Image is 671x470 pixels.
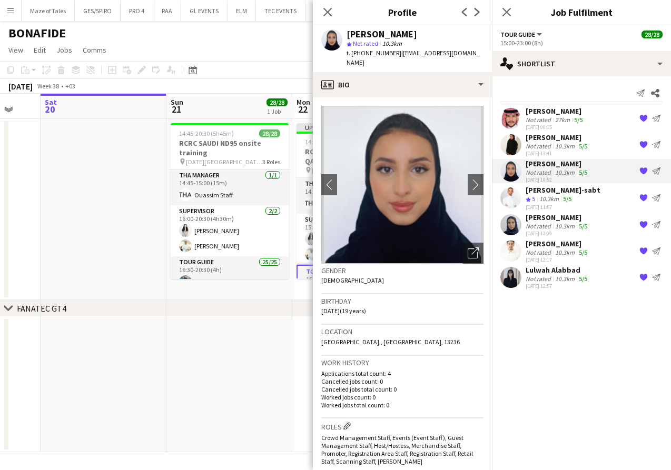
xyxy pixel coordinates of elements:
div: Lulwah Alabbad [526,265,589,275]
button: PRO 4 [121,1,153,21]
app-skills-label: 5/5 [579,248,587,256]
p: Worked jobs count: 0 [321,393,483,401]
app-skills-label: 5/5 [579,168,587,176]
button: ELM [228,1,256,21]
div: 15:00-23:00 (8h) [500,39,663,47]
app-card-role: Supervisor2/216:00-20:30 (4h30m)[PERSON_NAME][PERSON_NAME] [171,205,289,256]
div: [DATE] 13:41 [526,150,589,157]
span: Edit [34,45,46,55]
span: Tour Guide [500,31,535,38]
div: 1 Job [267,107,287,115]
div: [PERSON_NAME] [526,133,589,142]
img: Crew avatar or photo [321,106,483,264]
span: Sat [45,97,57,107]
span: 28/28 [267,98,288,106]
app-card-role: THA Manager1/114:45-15:00 (15m)Ouassim Staff [297,178,415,214]
h3: Work history [321,358,483,367]
div: 27km [553,116,572,124]
app-skills-label: 5/5 [579,142,587,150]
span: 5 [532,195,535,203]
div: Open photos pop-in [462,243,483,264]
div: [DATE] 00:15 [526,124,585,131]
span: Mon [297,97,310,107]
p: Worked jobs total count: 0 [321,401,483,409]
button: Tour Guide [500,31,544,38]
span: Week 38 [35,82,61,90]
div: Updated [297,123,415,132]
span: 14:45-20:30 (5h45m) [179,129,234,137]
span: Not rated [353,39,378,47]
h1: BONAFIDE [8,25,66,41]
app-card-role: Supervisor2/215:00-23:00 (8h)[PERSON_NAME][PERSON_NAME] [297,214,415,265]
div: [DATE] 10:52 [526,176,589,183]
span: 3 Roles [262,158,280,166]
a: Jobs [52,43,76,57]
span: 14:45-23:00 (8h15m) [305,138,360,146]
span: Comms [83,45,106,55]
button: GL EVENTS [181,1,228,21]
div: Not rated [526,116,553,124]
h3: RCRC SAUDI ND95 onsite training [171,138,289,157]
div: +03 [65,82,75,90]
div: [DATE] 12:17 [526,256,589,263]
div: Not rated [526,222,553,230]
div: [DATE] [8,81,33,92]
div: [PERSON_NAME] [526,239,589,248]
div: Bio [313,72,492,97]
span: 10.3km [380,39,404,47]
h3: Job Fulfilment [492,5,671,19]
div: [DATE] 12:57 [526,283,589,289]
span: Jobs [56,45,72,55]
div: [DATE] 11:57 [526,204,600,211]
a: Comms [78,43,111,57]
div: [PERSON_NAME] [526,213,589,222]
span: [GEOGRAPHIC_DATA],, [GEOGRAPHIC_DATA], 13236 [321,338,460,346]
p: Cancelled jobs total count: 0 [321,385,483,393]
button: Maze of Tales [22,1,75,21]
div: 10.3km [553,275,577,283]
span: [DATE] (19 years) [321,307,366,315]
span: | [EMAIL_ADDRESS][DOMAIN_NAME] [347,49,480,66]
div: [PERSON_NAME]-sabt [526,185,600,195]
span: [DEMOGRAPHIC_DATA] [321,276,384,284]
h3: Birthday [321,296,483,306]
button: PFL MENA [305,1,349,21]
div: 10.3km [553,168,577,176]
div: Not rated [526,168,553,176]
div: 10.3km [553,222,577,230]
div: Not rated [526,142,553,150]
a: View [4,43,27,57]
span: 20 [43,103,57,115]
div: 10.3km [537,195,561,204]
div: [PERSON_NAME] [526,106,585,116]
app-job-card: Updated14:45-23:00 (8h15m)28/28RCRC [DATE] CELEBRATION @ QASAR [PERSON_NAME] - [GEOGRAPHIC_DATA] ... [297,123,415,279]
span: 22 [295,103,310,115]
app-skills-label: 5/5 [579,222,587,230]
app-skills-label: 5/5 [579,275,587,283]
span: [DATE][GEOGRAPHIC_DATA] - [GEOGRAPHIC_DATA][PERSON_NAME] [186,158,262,166]
app-card-role: THA Manager1/114:45-15:00 (15m)Ouassim Staff [171,169,289,205]
div: Shortlist [492,51,671,76]
h3: Profile [313,5,492,19]
div: [PERSON_NAME] [347,29,417,39]
span: Crowd Management Staff, Events (Event Staff), Guest Management Staff, Host/Hostess, Merchandise S... [321,434,473,465]
p: Cancelled jobs count: 0 [321,377,483,385]
h3: Location [321,327,483,336]
div: 10.3km [553,248,577,256]
p: Applications total count: 4 [321,369,483,377]
div: FANATEC GT4 [17,303,66,314]
div: 14:45-20:30 (5h45m)28/28RCRC SAUDI ND95 onsite training [DATE][GEOGRAPHIC_DATA] - [GEOGRAPHIC_DAT... [171,123,289,279]
button: RAA [153,1,181,21]
h3: RCRC [DATE] CELEBRATION @ QASAR [PERSON_NAME] - [GEOGRAPHIC_DATA] [297,147,415,166]
div: 10.3km [553,142,577,150]
div: [DATE] 12:09 [526,230,589,237]
h3: Roles [321,421,483,432]
span: 28/28 [259,129,280,137]
span: 21 [169,103,183,115]
span: t. [PHONE_NUMBER] [347,49,401,57]
span: View [8,45,23,55]
div: Not rated [526,248,553,256]
div: Not rated [526,275,553,283]
app-skills-label: 5/5 [574,116,583,124]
